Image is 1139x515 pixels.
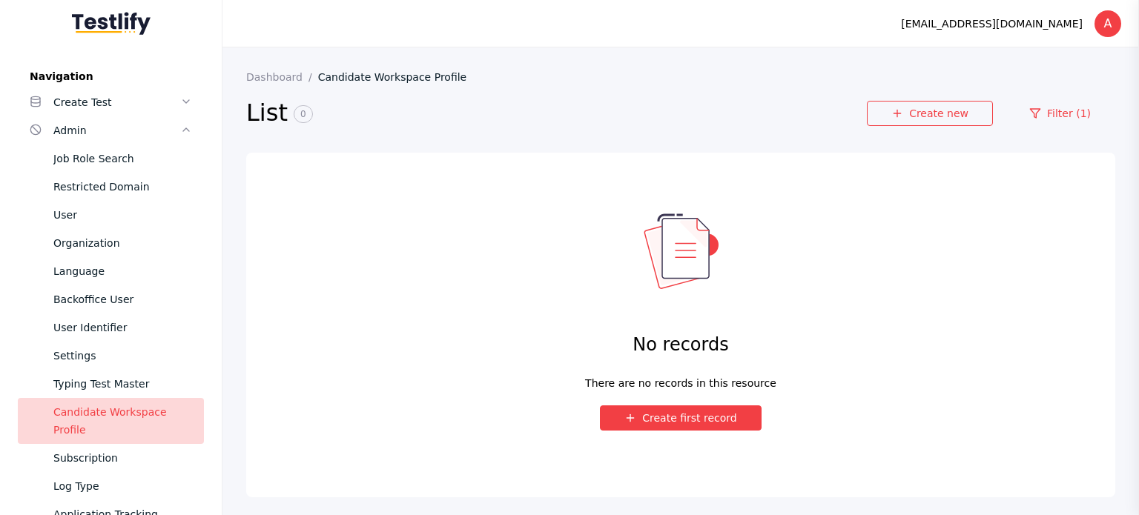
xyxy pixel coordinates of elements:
[901,15,1083,33] div: [EMAIL_ADDRESS][DOMAIN_NAME]
[318,71,479,83] a: Candidate Workspace Profile
[53,319,192,336] div: User Identifier
[53,290,192,308] div: Backoffice User
[53,150,192,167] div: Job Role Search
[1005,101,1115,126] a: Filter (1)
[53,477,192,495] div: Log Type
[53,449,192,467] div: Subscription
[18,313,204,342] a: User Identifier
[867,101,993,126] a: Create new
[18,257,204,285] a: Language
[18,398,204,444] a: Candidate Workspace Profile
[294,105,313,123] span: 0
[600,405,762,431] button: Create first record
[18,285,204,313] a: Backoffice User
[53,347,192,365] div: Settings
[246,71,318,83] a: Dashboard
[53,403,192,439] div: Candidate Workspace Profile
[18,144,204,173] a: Job Role Search
[53,234,192,252] div: Organization
[53,122,180,139] div: Admin
[18,70,204,82] label: Navigation
[18,173,204,201] a: Restricted Domain
[18,229,204,257] a: Organization
[18,444,204,472] a: Subscription
[18,201,204,229] a: User
[585,374,776,382] div: There are no records in this resource
[18,472,204,500] a: Log Type
[53,375,192,393] div: Typing Test Master
[18,342,204,370] a: Settings
[53,178,192,196] div: Restricted Domain
[633,333,728,356] h4: No records
[1095,10,1121,37] div: A
[18,370,204,398] a: Typing Test Master
[53,206,192,224] div: User
[53,93,180,111] div: Create Test
[246,98,867,129] h2: List
[53,262,192,280] div: Language
[72,12,151,35] img: Testlify - Backoffice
